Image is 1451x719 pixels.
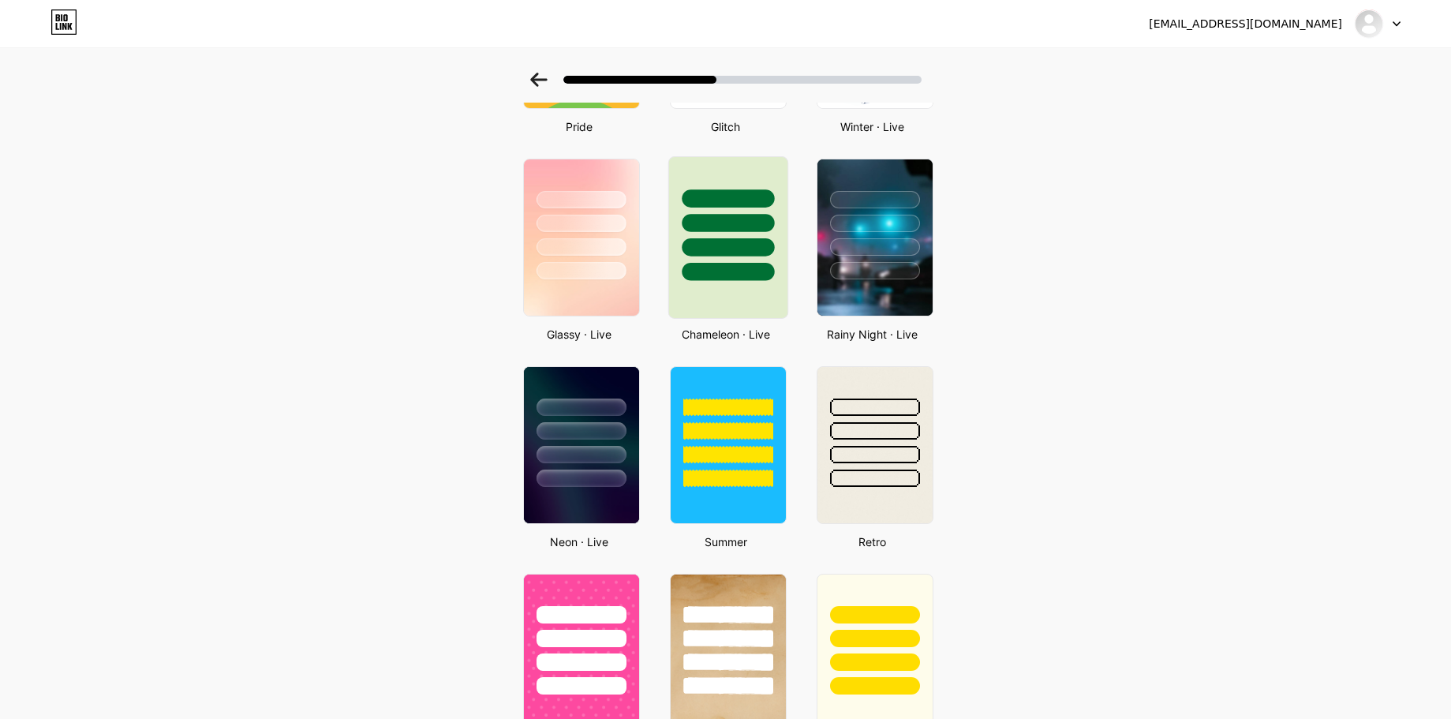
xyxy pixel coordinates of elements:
div: Retro [812,534,933,550]
div: Rainy Night · Live [812,326,933,343]
div: Summer [665,534,787,550]
div: [EMAIL_ADDRESS][DOMAIN_NAME] [1149,16,1342,32]
div: Chameleon · Live [665,326,787,343]
div: Glassy · Live [518,326,640,343]
div: Glitch [665,118,787,135]
div: Neon · Live [518,534,640,550]
div: Winter · Live [812,118,933,135]
img: safara [1354,9,1384,39]
div: Pride [518,118,640,135]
